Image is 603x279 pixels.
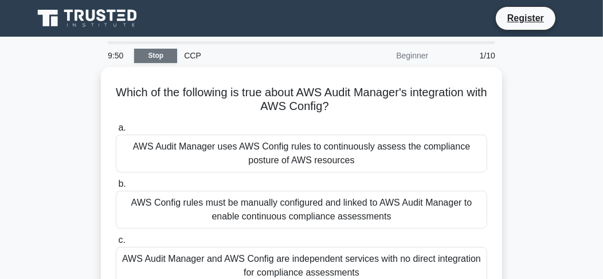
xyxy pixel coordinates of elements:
div: AWS Audit Manager uses AWS Config rules to continuously assess the compliance posture of AWS reso... [116,135,487,172]
span: a. [118,123,126,132]
div: Beginner [335,44,435,67]
a: Stop [134,49,177,63]
div: AWS Config rules must be manually configured and linked to AWS Audit Manager to enable continuous... [116,191,487,229]
span: b. [118,179,126,188]
a: Register [500,11,551,25]
span: c. [118,235,125,245]
div: CCP [177,44,335,67]
h5: Which of the following is true about AWS Audit Manager's integration with AWS Config? [115,85,488,114]
div: 1/10 [435,44,502,67]
div: 9:50 [101,44,134,67]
